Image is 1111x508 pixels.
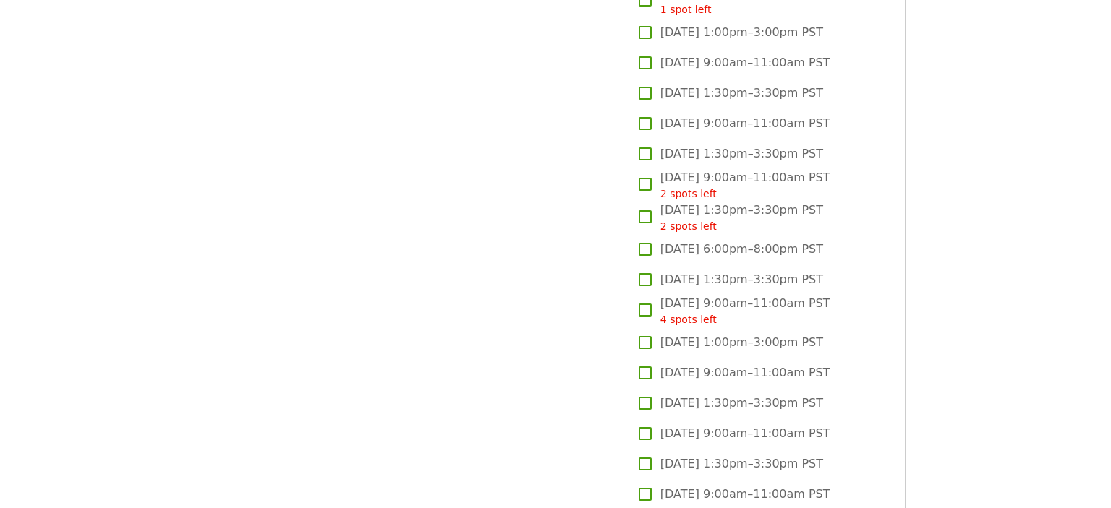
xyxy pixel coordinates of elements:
[660,145,823,163] span: [DATE] 1:30pm–3:30pm PST
[660,85,823,102] span: [DATE] 1:30pm–3:30pm PST
[660,24,823,41] span: [DATE] 1:00pm–3:00pm PST
[660,364,830,382] span: [DATE] 9:00am–11:00am PST
[660,295,830,327] span: [DATE] 9:00am–11:00am PST
[660,334,823,351] span: [DATE] 1:00pm–3:00pm PST
[660,202,823,234] span: [DATE] 1:30pm–3:30pm PST
[660,271,823,288] span: [DATE] 1:30pm–3:30pm PST
[660,220,717,232] span: 2 spots left
[660,425,830,442] span: [DATE] 9:00am–11:00am PST
[660,4,712,15] span: 1 spot left
[660,115,830,132] span: [DATE] 9:00am–11:00am PST
[660,241,823,258] span: [DATE] 6:00pm–8:00pm PST
[660,314,717,325] span: 4 spots left
[660,395,823,412] span: [DATE] 1:30pm–3:30pm PST
[660,188,717,199] span: 2 spots left
[660,54,830,72] span: [DATE] 9:00am–11:00am PST
[660,486,830,503] span: [DATE] 9:00am–11:00am PST
[660,169,830,202] span: [DATE] 9:00am–11:00am PST
[660,455,823,473] span: [DATE] 1:30pm–3:30pm PST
